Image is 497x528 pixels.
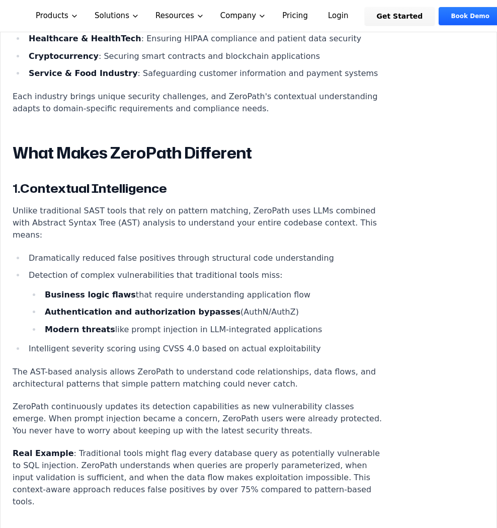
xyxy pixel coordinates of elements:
[41,306,387,318] li: (AuthN/AuthZ)
[25,33,387,45] li: : Ensuring HIPAA compliance and patient data security
[29,34,141,43] strong: Healthcare & HealthTech
[41,324,387,336] li: like prompt injection in LLM-integrated applications
[25,343,387,355] li: Intelligent severity scoring using CVSS 4.0 based on actual exploitability
[45,325,115,334] strong: Modern threats
[13,205,387,241] p: Unlike traditional SAST tools that rely on pattern matching, ZeroPath uses LLMs combined with Abs...
[13,143,387,163] h2: What Makes ZeroPath Different
[13,366,387,390] p: The AST-based analysis allows ZeroPath to understand code relationships, data flows, and architec...
[13,91,387,115] p: Each industry brings unique security challenges, and ZeroPath's contextual understanding adapts t...
[29,68,138,78] strong: Service & Food Industry
[20,180,167,197] strong: Contextual Intelligence
[25,269,387,336] li: Detection of complex vulnerabilities that traditional tools miss:
[13,179,387,197] h3: 1.
[13,448,74,458] strong: Real Example
[316,7,361,25] a: Login
[13,447,387,508] p: : Traditional tools might flag every database query as potentially vulnerable to SQL injection. Z...
[365,7,435,25] a: Get Started
[45,307,240,317] strong: Authentication and authorization bypasses
[29,51,99,61] strong: Cryptocurrency
[25,252,387,264] li: Dramatically reduced false positives through structural code understanding
[25,67,387,80] li: : Safeguarding customer information and payment systems
[45,290,136,299] strong: Business logic flaws
[13,401,387,437] p: ZeroPath continuously updates its detection capabilities as new vulnerability classes emerge. Whe...
[25,50,387,62] li: : Securing smart contracts and blockchain applications
[41,289,387,301] li: that require understanding application flow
